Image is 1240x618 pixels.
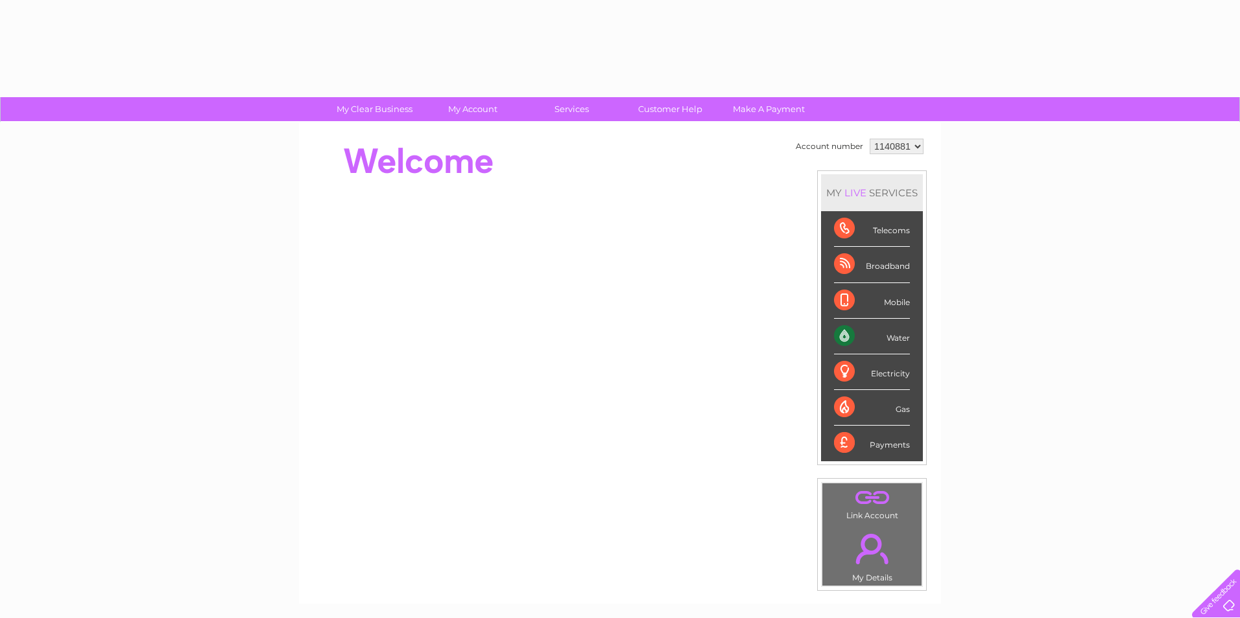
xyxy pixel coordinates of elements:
a: My Clear Business [321,97,428,121]
a: . [826,486,918,509]
td: Link Account [822,483,922,523]
div: Water [834,319,910,354]
div: Broadband [834,247,910,282]
a: . [826,526,918,571]
td: My Details [822,523,922,586]
div: MY SERVICES [821,174,923,211]
a: Make A Payment [715,97,822,121]
div: Telecoms [834,211,910,247]
a: Services [518,97,625,121]
div: Mobile [834,283,910,319]
div: Gas [834,390,910,426]
td: Account number [793,135,866,157]
div: Electricity [834,354,910,390]
a: Customer Help [617,97,724,121]
div: LIVE [842,187,869,199]
a: My Account [420,97,527,121]
div: Payments [834,426,910,461]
